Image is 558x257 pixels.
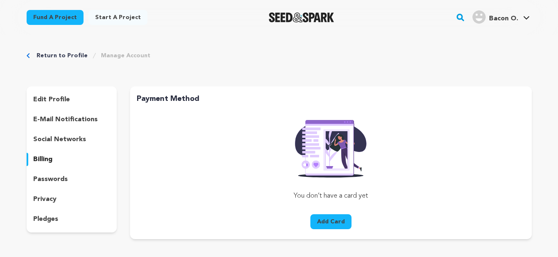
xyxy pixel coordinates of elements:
[33,194,57,204] p: privacy
[33,135,86,144] p: social networks
[27,93,117,106] button: edit profile
[33,174,68,184] p: passwords
[27,213,117,226] button: pledges
[33,154,52,164] p: billing
[234,191,428,201] p: You don’t have a card yet
[269,12,334,22] img: Seed&Spark Logo Dark Mode
[88,10,147,25] a: Start a project
[33,115,98,125] p: e-mail notifications
[471,9,531,24] a: Bacon O.'s Profile
[33,214,58,224] p: pledges
[27,133,117,146] button: social networks
[37,51,88,60] a: Return to Profile
[471,9,531,26] span: Bacon O.'s Profile
[27,51,532,60] div: Breadcrumb
[101,51,150,60] a: Manage Account
[269,12,334,22] a: Seed&Spark Homepage
[27,193,117,206] button: privacy
[27,10,84,25] a: Fund a project
[472,10,518,24] div: Bacon O.'s Profile
[27,173,117,186] button: passwords
[33,95,70,105] p: edit profile
[27,113,117,126] button: e-mail notifications
[310,214,352,229] button: Add Card
[288,115,373,178] img: Seed&Spark Rafiki Image
[472,10,486,24] img: user.png
[489,15,518,22] span: Bacon O.
[137,93,525,105] h2: Payment Method
[27,153,117,166] button: billing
